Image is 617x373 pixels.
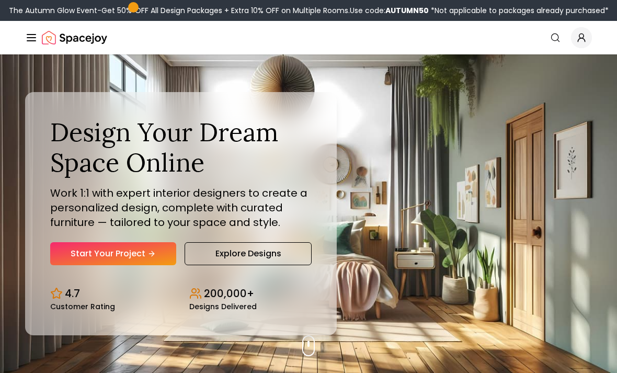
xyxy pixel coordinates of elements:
[204,286,254,301] p: 200,000+
[50,117,312,177] h1: Design Your Dream Space Online
[50,303,115,310] small: Customer Rating
[50,186,312,230] p: Work 1:1 with expert interior designers to create a personalized design, complete with curated fu...
[50,242,176,265] a: Start Your Project
[50,278,312,310] div: Design stats
[9,5,609,16] div: The Autumn Glow Event-Get 50% OFF All Design Packages + Extra 10% OFF on Multiple Rooms.
[65,286,80,301] p: 4.7
[185,242,312,265] a: Explore Designs
[42,27,107,48] a: Spacejoy
[429,5,609,16] span: *Not applicable to packages already purchased*
[25,21,592,54] nav: Global
[385,5,429,16] b: AUTUMN50
[189,303,257,310] small: Designs Delivered
[42,27,107,48] img: Spacejoy Logo
[350,5,429,16] span: Use code:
